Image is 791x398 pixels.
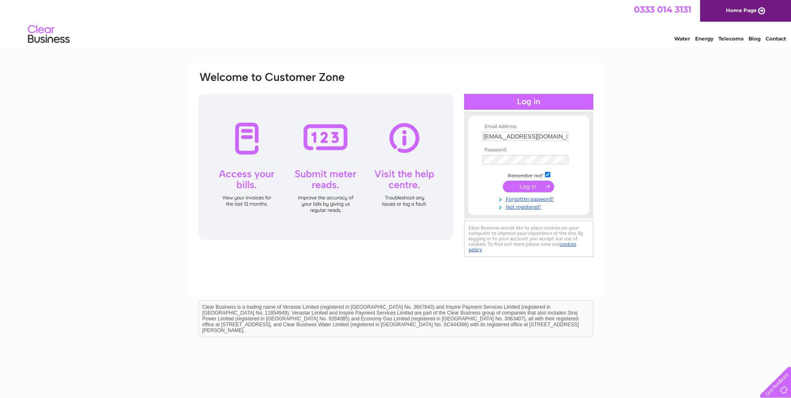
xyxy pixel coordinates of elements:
[674,35,690,42] a: Water
[480,171,577,179] td: Remember me?
[695,35,713,42] a: Energy
[718,35,743,42] a: Telecoms
[199,5,593,40] div: Clear Business is a trading name of Verastar Limited (registered in [GEOGRAPHIC_DATA] No. 3667643...
[482,202,577,210] a: Not registered?
[28,22,70,47] img: logo.png
[480,147,577,153] th: Password:
[634,4,691,15] a: 0333 014 3131
[480,124,577,130] th: Email Address:
[503,181,554,192] input: Submit
[766,35,786,42] a: Contact
[469,241,576,252] a: cookies policy
[482,194,577,202] a: Forgotten password?
[464,221,593,257] div: Clear Business would like to place cookies on your computer to improve your experience of the sit...
[748,35,761,42] a: Blog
